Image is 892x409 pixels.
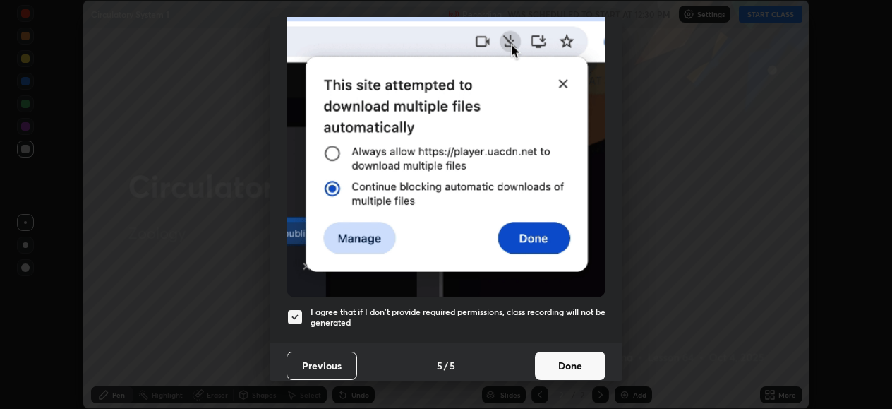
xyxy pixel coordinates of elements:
h4: 5 [437,358,442,373]
h4: 5 [450,358,455,373]
button: Previous [287,352,357,380]
h5: I agree that if I don't provide required permissions, class recording will not be generated [311,307,605,328]
button: Done [535,352,605,380]
h4: / [444,358,448,373]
